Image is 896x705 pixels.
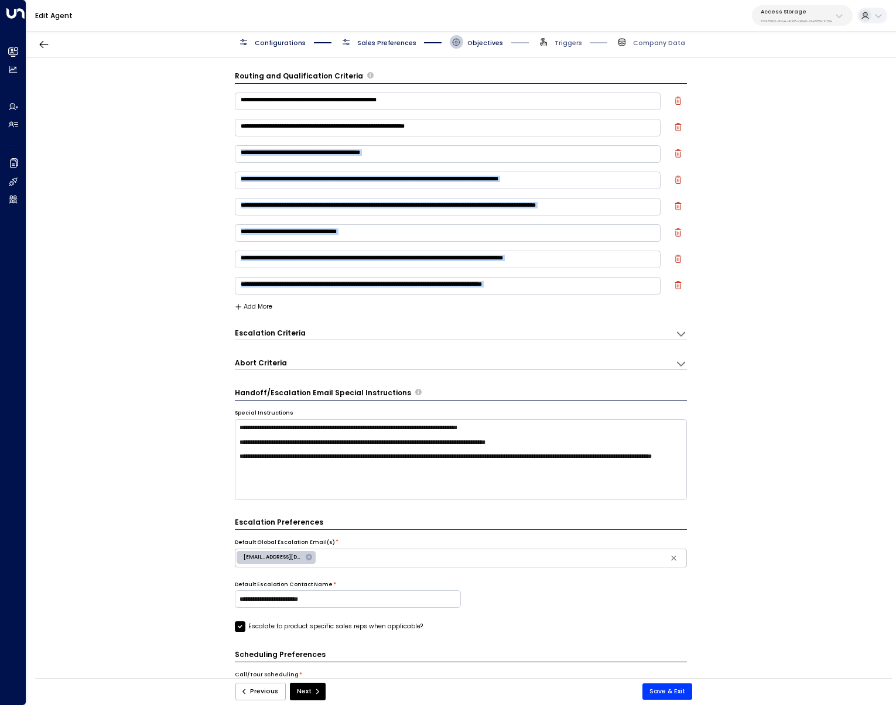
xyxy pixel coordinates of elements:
[235,328,688,340] div: Escalation CriteriaDefine the scenarios in which the AI agent should escalate the conversation to...
[235,683,286,700] button: Previous
[235,388,411,398] h3: Handoff/Escalation Email Special Instructions
[633,39,685,47] span: Company Data
[235,621,423,632] label: Escalate to product specific sales reps when applicable?
[642,683,692,700] button: Save & Exit
[237,553,309,561] span: [EMAIL_ADDRESS][DOMAIN_NAME]
[235,409,293,417] label: Special Instructions
[235,517,688,530] h3: Escalation Preferences
[666,551,681,566] button: Clear
[235,649,688,662] h3: Scheduling Preferences
[761,19,832,23] p: 17248963-7bae-4f68-a6e0-04e589c1c15e
[415,388,422,398] span: Provide any specific instructions for the content of handoff or escalation emails. These notes gu...
[235,328,306,338] h3: Escalation Criteria
[752,5,853,26] button: Access Storage17248963-7bae-4f68-a6e0-04e589c1c15e
[235,358,688,370] div: Abort CriteriaDefine the scenarios in which the AI agent should abort or terminate the conversati...
[367,71,374,81] span: Define the criteria the agent uses to determine whether a lead is qualified for further actions l...
[761,8,832,15] p: Access Storage
[235,71,363,81] h3: Routing and Qualification Criteria
[290,683,326,700] button: Next
[235,671,299,679] label: Call/Tour Scheduling
[555,39,582,47] span: Triggers
[357,39,416,47] span: Sales Preferences
[235,539,335,547] label: Default Global Escalation Email(s)
[237,551,316,564] div: [EMAIL_ADDRESS][DOMAIN_NAME]
[467,39,503,47] span: Objectives
[235,581,333,589] label: Default Escalation Contact Name
[235,303,273,310] button: Add More
[255,39,306,47] span: Configurations
[235,358,287,368] h3: Abort Criteria
[35,11,73,20] a: Edit Agent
